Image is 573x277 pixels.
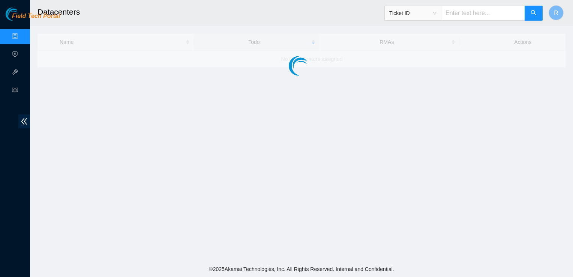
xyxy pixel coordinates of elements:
[6,8,38,21] img: Akamai Technologies
[554,8,558,18] span: R
[549,5,564,20] button: R
[12,84,18,99] span: read
[6,14,60,23] a: Akamai TechnologiesField Tech Portal
[525,6,543,21] button: search
[531,10,537,17] span: search
[18,114,30,128] span: double-left
[30,261,573,277] footer: © 2025 Akamai Technologies, Inc. All Rights Reserved. Internal and Confidential.
[12,13,60,20] span: Field Tech Portal
[389,8,436,19] span: Ticket ID
[441,6,525,21] input: Enter text here...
